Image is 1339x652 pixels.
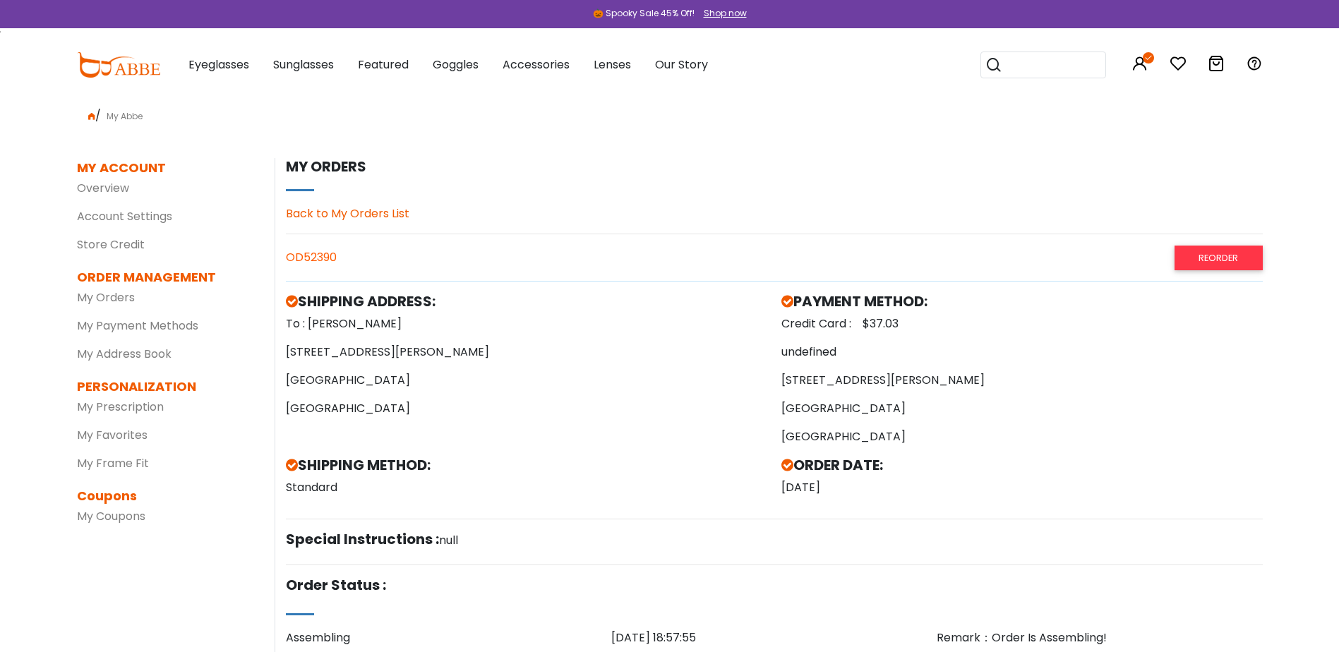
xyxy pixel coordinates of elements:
dt: PERSONALIZATION [77,377,253,396]
h5: Special Instructions : [286,531,439,548]
span: Accessories [503,56,570,73]
span: Featured [358,56,409,73]
div: Assembling [286,629,611,646]
span: My Abbe [101,110,148,122]
a: My Payment Methods [77,318,198,334]
a: Shop now [697,7,747,19]
div: Shop now [704,7,747,20]
a: Store Credit [77,236,145,253]
p: [GEOGRAPHIC_DATA] [781,400,1263,417]
a: Overview [77,180,129,196]
a: My Address Book [77,346,172,362]
dt: ORDER MANAGEMENT [77,267,253,286]
a: My Frame Fit [77,455,149,471]
div: [DATE] 18:57:55 [611,629,937,646]
img: home.png [88,113,95,120]
h5: Order Status : [286,576,386,593]
span: Our Story [655,56,708,73]
dt: MY ACCOUNT [77,158,166,177]
a: My Coupons [77,508,145,524]
h5: ORDER DATE: [781,457,1263,473]
h5: My orders [286,158,1263,175]
a: Reorder [1175,246,1262,270]
h5: SHIPPING ADDRESS: [286,293,767,310]
span: null [439,532,458,548]
h5: PAYMENT METHOD: [781,293,1263,310]
h5: SHIPPING METHOD: [286,457,767,473]
span: Lenses [594,56,631,73]
img: abbeglasses.com [77,52,160,78]
p: [GEOGRAPHIC_DATA] [286,372,767,389]
div: 🎃 Spooky Sale 45% Off! [593,7,695,20]
dt: Coupons [77,486,253,505]
p: undefined [781,344,1263,361]
a: My Favorites [77,427,148,443]
a: My Prescription [77,399,164,415]
p: To : [PERSON_NAME] [286,315,767,332]
div: OD52390 [286,246,1263,270]
span: Eyeglasses [188,56,249,73]
p: [STREET_ADDRESS][PERSON_NAME] [781,372,1263,389]
span: Standard [286,479,337,495]
p: [GEOGRAPHIC_DATA] [781,428,1263,445]
a: Back to My Orders List [286,205,409,222]
a: My Orders [77,289,135,306]
span: Goggles [433,56,479,73]
div: / [77,102,1263,124]
a: Account Settings [77,208,172,224]
p: Credit Card : $37.03 [781,315,1263,332]
p: [STREET_ADDRESS][PERSON_NAME] [286,344,767,361]
div: Remark：Order Is Assembling! [937,629,1262,646]
p: [DATE] [781,479,1263,496]
p: [GEOGRAPHIC_DATA] [286,400,767,417]
span: Sunglasses [273,56,334,73]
